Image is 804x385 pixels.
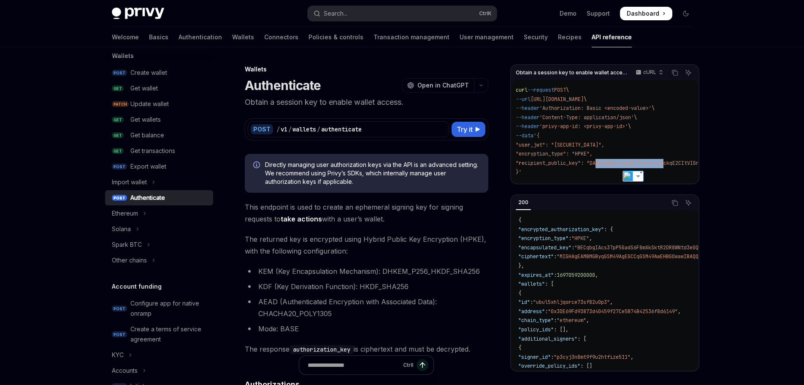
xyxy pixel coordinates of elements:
span: "p3cyj3n8mt9f9u2htfize511" [554,354,631,360]
span: "ethereum" [557,317,586,324]
span: : [530,299,533,306]
span: "user_jwt": "[SECURITY_DATA]", [516,142,604,148]
span: --header [516,123,539,130]
a: Support [587,9,610,18]
span: "expires_at" [518,272,554,279]
div: Create wallet [130,68,167,78]
div: Wallets [245,65,488,74]
span: GET [112,132,124,139]
span: { [518,217,521,224]
span: , [610,299,613,306]
span: : [571,244,574,251]
span: "additional_signers" [518,336,577,342]
a: Dashboard [620,7,672,20]
a: Basics [149,27,168,47]
a: GETGet wallets [105,112,213,127]
span: "encryption_type" [518,235,568,242]
span: : [568,235,571,242]
p: cURL [643,69,656,76]
img: dark logo [112,8,164,19]
span: "encrypted_authorization_key" [518,226,604,233]
h5: Account funding [112,281,162,292]
button: Open search [308,6,497,21]
a: POSTConfigure app for native onramp [105,296,213,321]
span: Directly managing user authorization keys via the API is an advanced setting. We recommend using ... [265,161,480,186]
span: : { [604,226,613,233]
span: POST [112,331,127,338]
span: Ctrl K [479,10,492,17]
span: '{ [533,132,539,139]
code: authorization_key [290,345,354,354]
a: GETGet transactions [105,143,213,158]
a: POSTCreate a terms of service agreement [105,322,213,347]
a: GETGet balance [105,128,213,143]
div: Accounts [112,366,138,376]
span: : [554,253,557,260]
span: The response is ciphertext and must be decrypted. [245,343,488,355]
span: --header [516,114,539,121]
button: Copy the contents from the code block [669,67,680,78]
span: "encapsulated_key" [518,244,571,251]
div: / [276,125,280,134]
a: POSTCreate wallet [105,65,213,80]
span: GET [112,85,124,92]
button: Try it [452,122,485,137]
li: KEM (Key Encapsulation Mechanism): DHKEM_P256_HKDF_SHA256 [245,265,488,277]
div: KYC [112,350,124,360]
span: }' [516,169,522,175]
span: POST [112,306,127,312]
span: PATCH [112,101,129,107]
div: Configure app for native onramp [130,298,208,319]
button: Toggle Accounts section [105,363,213,378]
span: POST [112,164,127,170]
div: Authenticate [130,193,165,203]
a: Recipes [558,27,582,47]
button: Toggle Solana section [105,221,213,237]
div: POST [251,124,273,134]
span: { [518,290,521,297]
a: Transaction management [374,27,449,47]
span: Try it [457,124,473,134]
span: }, [518,262,524,269]
span: 'Content-Type: application/json' [539,114,634,121]
span: "ubul5xhljqorce73sf82u0p3" [533,299,610,306]
div: Create a terms of service agreement [130,324,208,344]
span: POST [554,87,566,93]
span: --header [516,105,539,112]
span: : [], [554,326,568,333]
span: , [678,308,681,315]
a: take actions [281,215,322,224]
button: Toggle dark mode [679,7,693,20]
span: \ [584,96,587,103]
span: Open in ChatGPT [417,81,469,90]
button: Ask AI [683,197,694,208]
div: Get balance [130,130,164,140]
button: Toggle Ethereum section [105,206,213,221]
button: Toggle KYC section [105,347,213,363]
span: --request [528,87,554,93]
span: , [595,272,598,279]
div: Search... [324,8,347,19]
a: POSTAuthenticate [105,190,213,205]
div: Solana [112,224,131,234]
div: wallets [292,125,316,134]
span: , [586,317,589,324]
div: Other chains [112,255,147,265]
span: "HPKE" [571,235,589,242]
p: Obtain a session key to enable wallet access. [245,96,488,108]
span: POST [112,70,127,76]
span: , [631,354,633,360]
button: cURL [631,66,667,80]
button: Copy the contents from the code block [669,197,680,208]
button: Toggle Other chains section [105,253,213,268]
span: "chain_type" [518,317,554,324]
a: Authentication [179,27,222,47]
li: KDF (Key Derivation Function): HKDF_SHA256 [245,281,488,292]
div: Spark BTC [112,240,142,250]
span: GET [112,148,124,154]
a: Policies & controls [309,27,363,47]
span: "ciphertext" [518,253,554,260]
span: This endpoint is used to create an ephemeral signing key for signing requests to with a user’s wa... [245,201,488,225]
a: Welcome [112,27,139,47]
span: curl [516,87,528,93]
